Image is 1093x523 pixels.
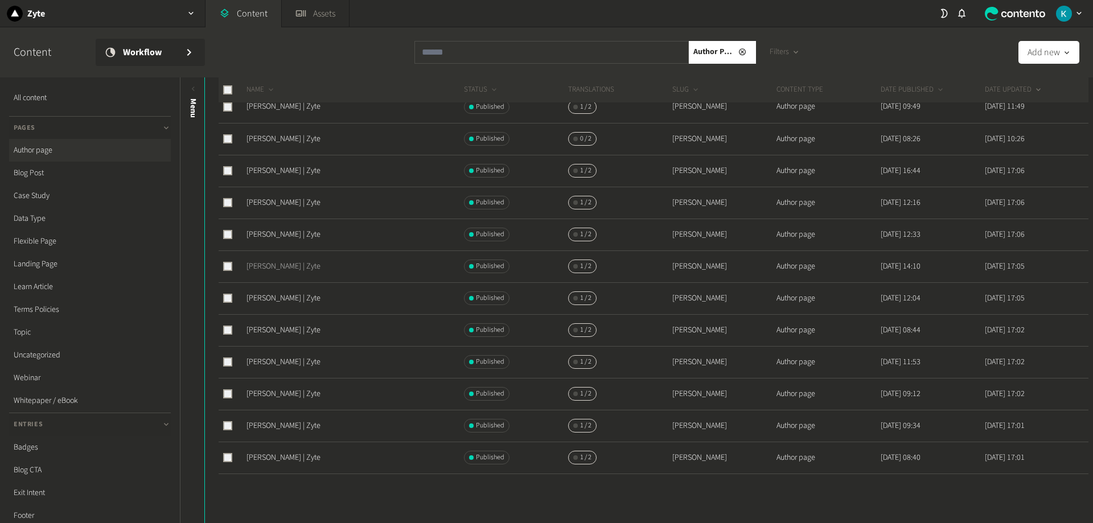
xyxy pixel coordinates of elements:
[672,91,776,123] td: [PERSON_NAME]
[776,91,880,123] td: Author page
[580,325,591,335] span: 1 / 2
[881,229,921,240] time: [DATE] 12:33
[9,162,171,184] a: Blog Post
[985,420,1025,431] time: [DATE] 17:01
[9,275,171,298] a: Learn Article
[9,344,171,366] a: Uncategorized
[476,452,504,463] span: Published
[985,84,1043,96] button: DATE UPDATED
[672,378,776,410] td: [PERSON_NAME]
[246,261,320,272] a: [PERSON_NAME] | Zyte
[776,250,880,282] td: Author page
[476,293,504,303] span: Published
[9,298,171,321] a: Terms Policies
[476,197,504,208] span: Published
[776,155,880,187] td: Author page
[881,101,921,112] time: [DATE] 09:49
[776,410,880,442] td: Author page
[246,101,320,112] a: [PERSON_NAME] | Zyte
[985,165,1025,176] time: [DATE] 17:06
[881,197,921,208] time: [DATE] 12:16
[246,229,320,240] a: [PERSON_NAME] | Zyte
[9,436,171,459] a: Badges
[246,356,320,368] a: [PERSON_NAME] | Zyte
[761,41,809,64] button: Filters
[476,261,504,271] span: Published
[9,389,171,412] a: Whitepaper / eBook
[776,346,880,378] td: Author page
[14,419,43,430] span: Entries
[9,481,171,504] a: Exit Intent
[881,261,921,272] time: [DATE] 14:10
[246,388,320,400] a: [PERSON_NAME] | Zyte
[476,421,504,431] span: Published
[246,324,320,336] a: [PERSON_NAME] | Zyte
[776,187,880,219] td: Author page
[672,155,776,187] td: [PERSON_NAME]
[9,253,171,275] a: Landing Page
[1056,6,1072,22] img: Karlo Jedud
[246,293,320,304] a: [PERSON_NAME] | Zyte
[672,250,776,282] td: [PERSON_NAME]
[672,123,776,155] td: [PERSON_NAME]
[693,46,733,58] span: Author page
[14,44,77,61] h2: Content
[985,452,1025,463] time: [DATE] 17:01
[776,314,880,346] td: Author page
[881,324,921,336] time: [DATE] 08:44
[580,166,591,176] span: 1 / 2
[776,442,880,473] td: Author page
[672,346,776,378] td: [PERSON_NAME]
[246,197,320,208] a: [PERSON_NAME] | Zyte
[881,356,921,368] time: [DATE] 11:53
[770,46,789,58] span: Filters
[985,101,1025,112] time: [DATE] 11:49
[580,197,591,208] span: 1 / 2
[881,388,921,400] time: [DATE] 09:12
[246,452,320,463] a: [PERSON_NAME] | Zyte
[187,98,199,118] span: Menu
[476,134,504,144] span: Published
[27,7,45,20] h2: Zyte
[985,133,1025,145] time: [DATE] 10:26
[9,139,171,162] a: Author page
[985,261,1025,272] time: [DATE] 17:05
[9,366,171,389] a: Webinar
[9,87,171,109] a: All content
[776,123,880,155] td: Author page
[580,102,591,112] span: 1 / 2
[7,6,23,22] img: Zyte
[1018,41,1079,64] button: Add new
[985,324,1025,336] time: [DATE] 17:02
[672,442,776,473] td: [PERSON_NAME]
[96,39,205,66] a: Workflow
[14,123,35,133] span: Pages
[672,84,700,96] button: SLUG
[464,84,499,96] button: STATUS
[672,187,776,219] td: [PERSON_NAME]
[9,321,171,344] a: Topic
[476,229,504,240] span: Published
[672,410,776,442] td: [PERSON_NAME]
[672,282,776,314] td: [PERSON_NAME]
[246,165,320,176] a: [PERSON_NAME] | Zyte
[985,293,1025,304] time: [DATE] 17:05
[580,421,591,431] span: 1 / 2
[246,133,320,145] a: [PERSON_NAME] | Zyte
[672,314,776,346] td: [PERSON_NAME]
[476,166,504,176] span: Published
[776,77,880,102] th: CONTENT TYPE
[672,219,776,250] td: [PERSON_NAME]
[985,229,1025,240] time: [DATE] 17:06
[246,420,320,431] a: [PERSON_NAME] | Zyte
[580,452,591,463] span: 1 / 2
[985,197,1025,208] time: [DATE] 17:06
[580,389,591,399] span: 1 / 2
[580,134,591,144] span: 0 / 2
[881,452,921,463] time: [DATE] 08:40
[881,420,921,431] time: [DATE] 09:34
[9,459,171,481] a: Blog CTA
[9,230,171,253] a: Flexible Page
[580,293,591,303] span: 1 / 2
[580,229,591,240] span: 1 / 2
